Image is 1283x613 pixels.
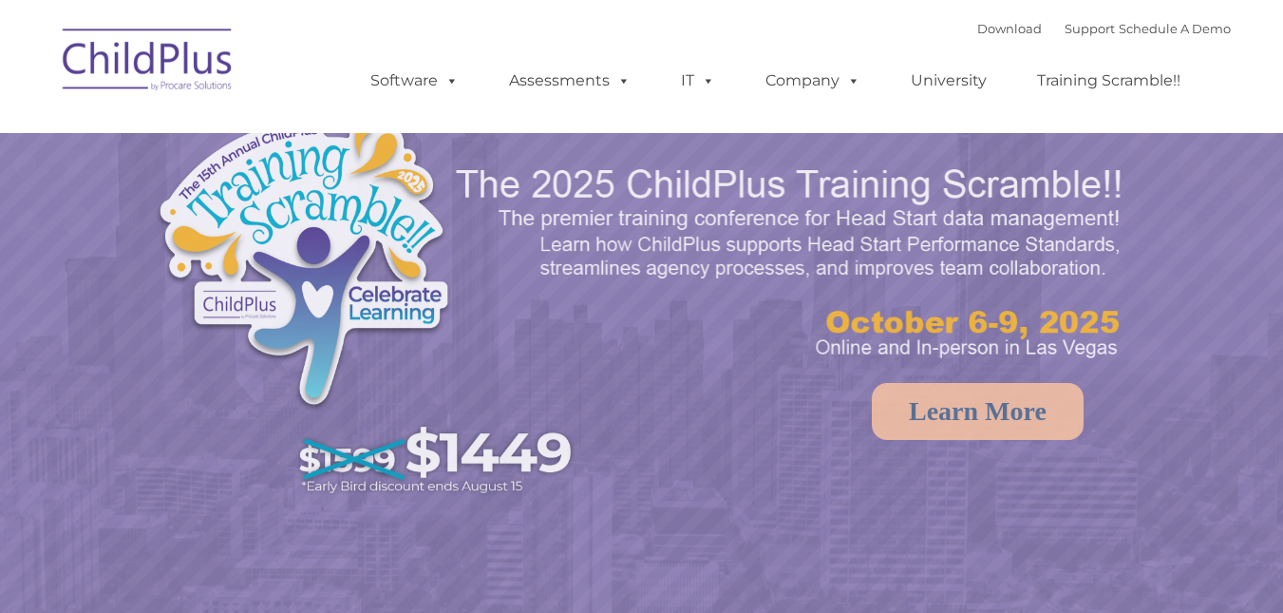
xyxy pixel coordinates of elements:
[892,62,1006,100] a: University
[746,62,879,100] a: Company
[1018,62,1199,100] a: Training Scramble!!
[977,21,1231,36] font: |
[1119,21,1231,36] a: Schedule A Demo
[977,21,1042,36] a: Download
[662,62,734,100] a: IT
[1065,21,1115,36] a: Support
[490,62,650,100] a: Assessments
[351,62,478,100] a: Software
[53,15,243,110] img: ChildPlus by Procare Solutions
[872,383,1084,440] a: Learn More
